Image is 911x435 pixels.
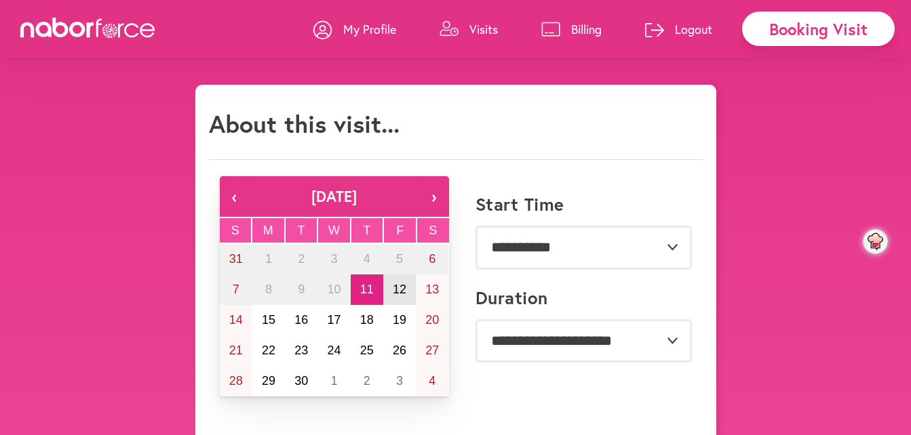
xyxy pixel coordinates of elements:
button: › [419,176,449,217]
abbr: Saturday [429,224,437,237]
label: Start Time [476,194,564,215]
abbr: September 18, 2025 [360,313,374,327]
abbr: September 3, 2025 [330,252,337,266]
button: September 22, 2025 [252,335,285,366]
div: Booking Visit [742,12,895,46]
button: September 2, 2025 [285,244,317,274]
button: October 2, 2025 [351,366,383,396]
h1: About this visit... [209,109,400,138]
button: September 26, 2025 [383,335,416,366]
a: Billing [541,9,602,49]
abbr: September 22, 2025 [262,344,275,357]
abbr: August 31, 2025 [229,252,243,266]
abbr: September 5, 2025 [396,252,403,266]
abbr: September 27, 2025 [425,344,439,357]
button: September 4, 2025 [351,244,383,274]
abbr: September 8, 2025 [265,283,272,296]
p: Logout [675,21,712,37]
button: September 28, 2025 [220,366,252,396]
abbr: September 20, 2025 [425,313,439,327]
abbr: Thursday [364,224,371,237]
button: September 10, 2025 [317,274,350,305]
abbr: September 12, 2025 [393,283,406,296]
abbr: September 25, 2025 [360,344,374,357]
abbr: September 21, 2025 [229,344,243,357]
button: September 8, 2025 [252,274,285,305]
abbr: September 6, 2025 [429,252,435,266]
abbr: September 19, 2025 [393,313,406,327]
button: September 12, 2025 [383,274,416,305]
button: September 25, 2025 [351,335,383,366]
abbr: Wednesday [328,224,340,237]
button: September 24, 2025 [317,335,350,366]
button: September 13, 2025 [416,274,448,305]
abbr: October 3, 2025 [396,374,403,388]
button: September 17, 2025 [317,305,350,335]
button: September 7, 2025 [220,274,252,305]
abbr: September 26, 2025 [393,344,406,357]
abbr: September 17, 2025 [327,313,341,327]
button: August 31, 2025 [220,244,252,274]
abbr: September 23, 2025 [294,344,308,357]
abbr: September 7, 2025 [233,283,239,296]
button: September 1, 2025 [252,244,285,274]
label: Duration [476,287,548,308]
button: ‹ [220,176,250,217]
button: October 3, 2025 [383,366,416,396]
button: [DATE] [250,176,419,217]
abbr: September 16, 2025 [294,313,308,327]
abbr: September 11, 2025 [360,283,374,296]
abbr: October 2, 2025 [364,374,370,388]
button: September 27, 2025 [416,335,448,366]
button: September 21, 2025 [220,335,252,366]
button: October 1, 2025 [317,366,350,396]
abbr: September 15, 2025 [262,313,275,327]
button: September 30, 2025 [285,366,317,396]
abbr: Sunday [231,224,239,237]
button: September 6, 2025 [416,244,448,274]
button: September 15, 2025 [252,305,285,335]
button: September 9, 2025 [285,274,317,305]
abbr: September 28, 2025 [229,374,243,388]
abbr: September 1, 2025 [265,252,272,266]
button: September 18, 2025 [351,305,383,335]
abbr: September 9, 2025 [298,283,305,296]
abbr: Tuesday [297,224,305,237]
button: September 19, 2025 [383,305,416,335]
p: My Profile [343,21,396,37]
abbr: September 14, 2025 [229,313,243,327]
abbr: Monday [263,224,273,237]
abbr: September 13, 2025 [425,283,439,296]
button: September 16, 2025 [285,305,317,335]
button: September 5, 2025 [383,244,416,274]
abbr: September 10, 2025 [327,283,341,296]
button: September 23, 2025 [285,335,317,366]
button: September 20, 2025 [416,305,448,335]
abbr: October 1, 2025 [330,374,337,388]
a: Visits [440,9,498,49]
abbr: September 4, 2025 [364,252,370,266]
a: Logout [645,9,712,49]
abbr: September 29, 2025 [262,374,275,388]
abbr: September 2, 2025 [298,252,305,266]
button: September 14, 2025 [220,305,252,335]
a: My Profile [313,9,396,49]
button: October 4, 2025 [416,366,448,396]
p: Billing [571,21,602,37]
p: Visits [469,21,498,37]
abbr: October 4, 2025 [429,374,435,388]
button: September 29, 2025 [252,366,285,396]
button: September 3, 2025 [317,244,350,274]
abbr: September 24, 2025 [327,344,341,357]
abbr: September 30, 2025 [294,374,308,388]
button: September 11, 2025 [351,274,383,305]
abbr: Friday [396,224,404,237]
